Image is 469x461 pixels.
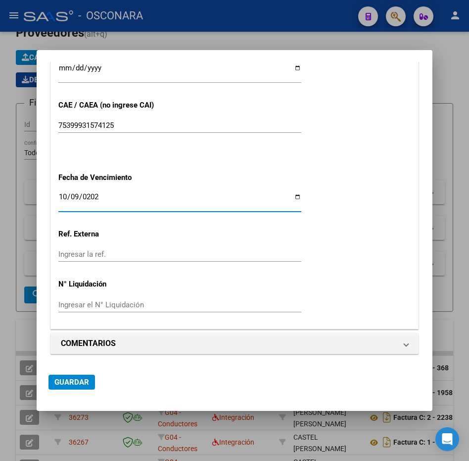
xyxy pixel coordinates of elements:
button: Guardar [48,375,95,390]
span: Guardar [54,378,89,387]
p: Ref. Externa [58,229,164,240]
p: CAE / CAEA (no ingrese CAI) [58,100,164,111]
p: Fecha de Vencimiento [58,172,164,183]
p: N° Liquidación [58,279,164,290]
h1: COMENTARIOS [61,338,116,349]
div: Open Intercom Messenger [435,427,459,451]
mat-expansion-panel-header: COMENTARIOS [51,334,418,353]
